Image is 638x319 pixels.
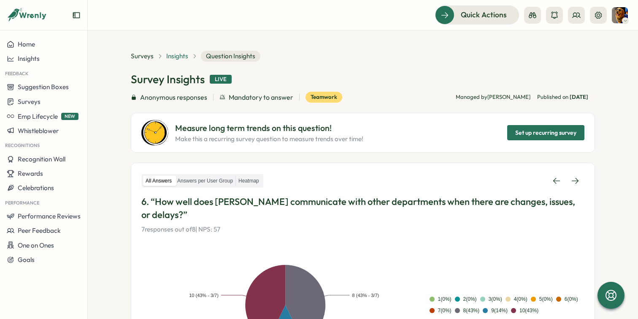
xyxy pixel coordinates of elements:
[72,11,81,19] button: Expand sidebar
[612,7,628,23] img: Sean
[189,292,219,297] text: 10 (43% - 3/7)
[18,98,41,106] span: Surveys
[140,92,207,103] span: Anonymous responses
[236,176,262,186] label: Heatmap
[18,226,61,234] span: Peer Feedback
[175,122,363,135] p: Measure long term trends on this question!
[18,241,54,249] span: One on Ones
[201,51,260,62] span: Question Insights
[18,155,65,163] span: Recognition Wall
[175,134,363,144] p: Make this a recurring survey question to measure trends over time!
[487,93,530,100] span: [PERSON_NAME]
[537,93,588,101] span: Published on
[18,212,81,220] span: Performance Reviews
[461,9,507,20] span: Quick Actions
[438,295,451,303] div: 1 ( 0 %)
[507,125,584,140] button: Set up recurring survey
[515,125,576,140] span: Set up recurring survey
[352,292,379,297] text: 8 (43% - 3/7)
[463,295,477,303] div: 2 ( 0 %)
[570,93,588,100] span: [DATE]
[463,307,480,315] div: 8 ( 43 %)
[489,295,502,303] div: 3 ( 0 %)
[141,195,584,221] p: 6. “How well does [PERSON_NAME] communicate with other departments when there are changes, issues...
[18,127,59,135] span: Whistleblower
[131,52,154,61] a: Surveys
[143,176,174,186] label: All Answers
[491,307,508,315] div: 9 ( 14 %)
[305,92,342,103] div: Teamwork
[18,169,43,177] span: Rewards
[131,72,205,87] h1: Survey Insights
[18,40,35,48] span: Home
[539,295,553,303] div: 5 ( 0 %)
[175,176,235,186] label: Answers per User Group
[435,5,519,24] button: Quick Actions
[18,112,58,120] span: Emp Lifecycle
[18,83,69,91] span: Suggestion Boxes
[18,256,35,264] span: Goals
[229,92,293,103] span: Mandatory to answer
[210,75,232,84] div: Live
[519,307,538,315] div: 10 ( 43 %)
[141,225,584,234] p: 7 responses out of 8 | NPS: 57
[514,295,527,303] div: 4 ( 0 %)
[18,55,40,63] span: Insights
[61,113,78,120] span: NEW
[18,184,54,192] span: Celebrations
[565,295,578,303] div: 6 ( 0 %)
[456,93,530,101] p: Managed by
[166,52,188,61] a: Insights
[438,307,451,315] div: 7 ( 0 %)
